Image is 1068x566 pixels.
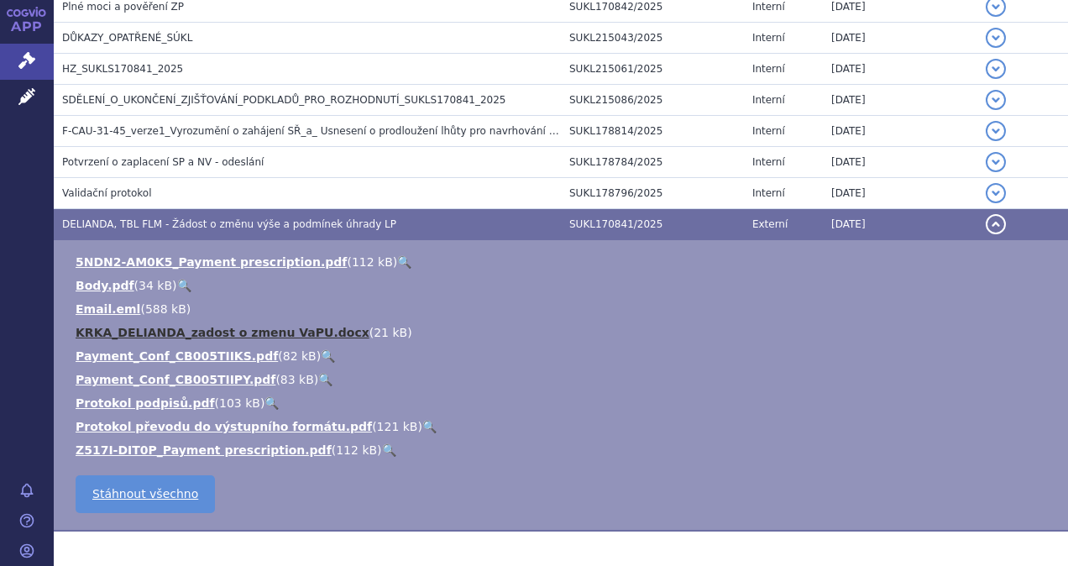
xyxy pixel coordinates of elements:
[219,396,260,410] span: 103 kB
[823,23,977,54] td: [DATE]
[76,326,369,339] a: KRKA_DELIANDA_zadost o zmenu VaPU.docx
[76,373,275,386] a: Payment_Conf_CB005TIIPY.pdf
[76,442,1051,459] li: ( )
[76,371,1051,388] li: ( )
[76,396,215,410] a: Protokol podpisů.pdf
[986,183,1006,203] button: detail
[374,326,407,339] span: 21 kB
[283,349,317,363] span: 82 kB
[752,63,785,75] span: Interní
[145,302,186,316] span: 588 kB
[986,214,1006,234] button: detail
[336,443,377,457] span: 112 kB
[62,156,264,168] span: Potvrzení o zaplacení SP a NV - odeslání
[76,418,1051,435] li: ( )
[986,121,1006,141] button: detail
[752,1,785,13] span: Interní
[986,59,1006,79] button: detail
[377,420,418,433] span: 121 kB
[321,349,335,363] a: 🔍
[752,218,788,230] span: Externí
[561,178,744,209] td: SUKL178796/2025
[76,255,347,269] a: 5NDN2-AM0K5_Payment prescription.pdf
[76,395,1051,411] li: ( )
[139,279,172,292] span: 34 kB
[76,443,332,457] a: Z517I-DIT0P_Payment prescription.pdf
[382,443,396,457] a: 🔍
[264,396,279,410] a: 🔍
[561,116,744,147] td: SUKL178814/2025
[397,255,411,269] a: 🔍
[823,85,977,116] td: [DATE]
[752,94,785,106] span: Interní
[76,348,1051,364] li: ( )
[823,54,977,85] td: [DATE]
[561,23,744,54] td: SUKL215043/2025
[986,90,1006,110] button: detail
[561,85,744,116] td: SUKL215086/2025
[76,324,1051,341] li: ( )
[823,178,977,209] td: [DATE]
[76,277,1051,294] li: ( )
[561,209,744,240] td: SUKL170841/2025
[62,63,183,75] span: HZ_SUKLS170841_2025
[62,218,396,230] span: DELIANDA, TBL FLM - Žádost o změnu výše a podmínek úhrady LP
[318,373,332,386] a: 🔍
[76,475,215,513] a: Stáhnout všechno
[823,147,977,178] td: [DATE]
[76,279,134,292] a: Body.pdf
[76,420,372,433] a: Protokol převodu do výstupního formátu.pdf
[752,156,785,168] span: Interní
[752,187,785,199] span: Interní
[986,28,1006,48] button: detail
[177,279,191,292] a: 🔍
[62,125,585,137] span: F-CAU-31-45_verze1_Vyrozumění o zahájení SŘ_a_ Usnesení o prodloužení lhůty pro navrhování důkazů
[76,301,1051,317] li: ( )
[62,187,152,199] span: Validační protokol
[986,152,1006,172] button: detail
[561,147,744,178] td: SUKL178784/2025
[823,116,977,147] td: [DATE]
[76,302,140,316] a: Email.eml
[752,32,785,44] span: Interní
[62,1,184,13] span: Plné moci a pověření ZP
[823,209,977,240] td: [DATE]
[76,349,278,363] a: Payment_Conf_CB005TIIKS.pdf
[62,32,192,44] span: DŮKAZY_OPATŘENÉ_SÚKL
[280,373,314,386] span: 83 kB
[752,125,785,137] span: Interní
[352,255,393,269] span: 112 kB
[422,420,437,433] a: 🔍
[62,94,505,106] span: SDĚLENÍ_O_UKONČENÍ_ZJIŠŤOVÁNÍ_PODKLADŮ_PRO_ROZHODNUTÍ_SUKLS170841_2025
[76,254,1051,270] li: ( )
[561,54,744,85] td: SUKL215061/2025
